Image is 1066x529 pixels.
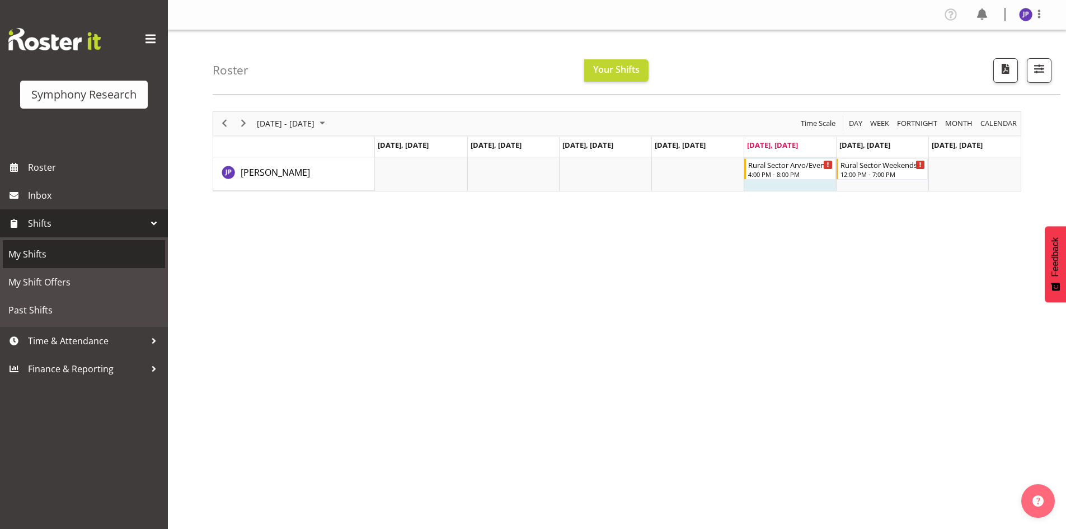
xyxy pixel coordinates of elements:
[744,158,835,180] div: Judith Partridge"s event - Rural Sector Arvo/Evenings Begin From Friday, September 19, 2025 at 4:...
[748,159,833,170] div: Rural Sector Arvo/Evenings
[869,116,890,130] span: Week
[895,116,940,130] button: Fortnight
[28,361,145,377] span: Finance & Reporting
[848,116,863,130] span: Day
[1019,8,1032,21] img: judith-partridge11888.jpg
[896,116,938,130] span: Fortnight
[1050,237,1060,277] span: Feedback
[31,86,137,103] div: Symphony Research
[944,116,974,130] span: Month
[28,333,145,349] span: Time & Attendance
[562,140,613,150] span: [DATE], [DATE]
[375,157,1021,191] table: Timeline Week of September 19, 2025
[840,170,925,179] div: 12:00 PM - 7:00 PM
[748,170,833,179] div: 4:00 PM - 8:00 PM
[1045,226,1066,302] button: Feedback - Show survey
[868,116,891,130] button: Timeline Week
[847,116,865,130] button: Timeline Day
[213,157,375,191] td: Judith Partridge resource
[993,58,1018,83] button: Download a PDF of the roster according to the set date range.
[217,116,232,130] button: Previous
[584,59,649,82] button: Your Shifts
[932,140,983,150] span: [DATE], [DATE]
[655,140,706,150] span: [DATE], [DATE]
[215,112,234,135] div: previous period
[840,159,925,170] div: Rural Sector Weekends
[1027,58,1051,83] button: Filter Shifts
[28,215,145,232] span: Shifts
[1032,495,1044,507] img: help-xxl-2.png
[593,63,640,76] span: Your Shifts
[799,116,838,130] button: Time Scale
[8,302,159,319] span: Past Shifts
[979,116,1019,130] button: Month
[241,166,310,179] a: [PERSON_NAME]
[378,140,429,150] span: [DATE], [DATE]
[253,112,332,135] div: September 15 - 21, 2025
[3,296,165,324] a: Past Shifts
[256,116,316,130] span: [DATE] - [DATE]
[979,116,1018,130] span: calendar
[3,240,165,268] a: My Shifts
[28,187,162,204] span: Inbox
[3,268,165,296] a: My Shift Offers
[8,28,101,50] img: Rosterit website logo
[471,140,522,150] span: [DATE], [DATE]
[213,64,248,77] h4: Roster
[800,116,837,130] span: Time Scale
[8,246,159,263] span: My Shifts
[839,140,890,150] span: [DATE], [DATE]
[213,111,1021,191] div: Timeline Week of September 19, 2025
[8,274,159,291] span: My Shift Offers
[236,116,251,130] button: Next
[747,140,798,150] span: [DATE], [DATE]
[255,116,330,130] button: September 2025
[837,158,928,180] div: Judith Partridge"s event - Rural Sector Weekends Begin From Saturday, September 20, 2025 at 12:00...
[234,112,253,135] div: next period
[943,116,975,130] button: Timeline Month
[28,159,162,176] span: Roster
